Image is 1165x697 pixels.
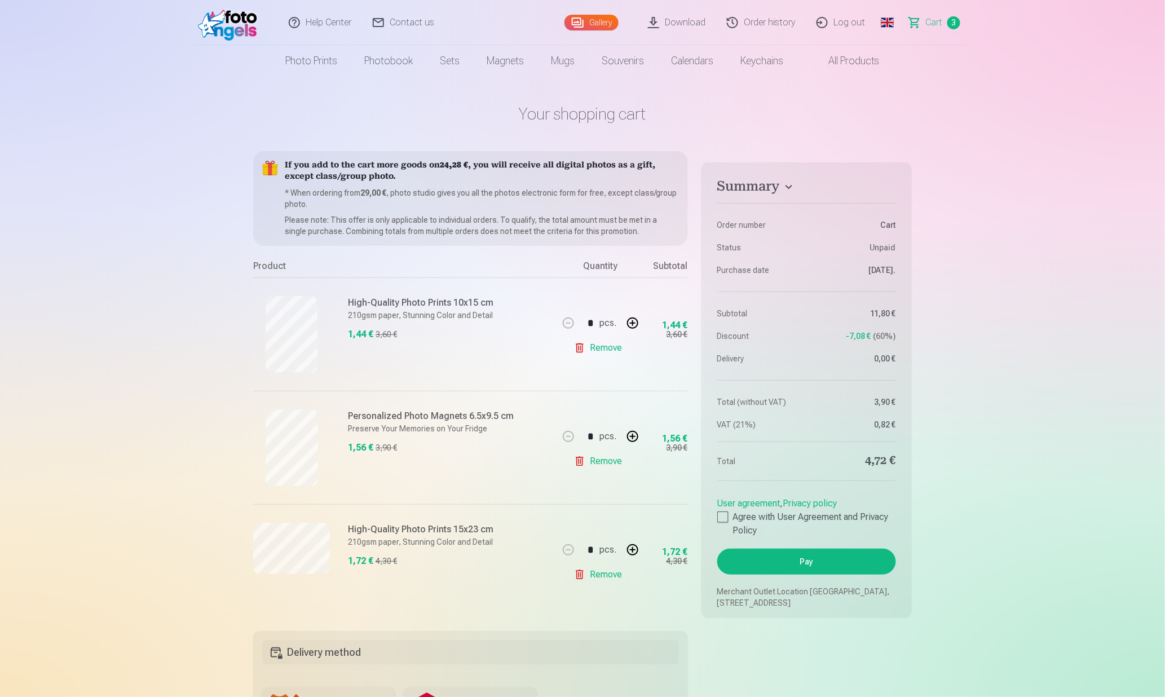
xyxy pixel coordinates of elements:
a: Gallery [564,15,619,30]
a: Photobook [351,45,426,77]
dd: 11,80 € [812,308,896,319]
div: 4,30 € [376,555,397,567]
a: Remove [574,337,626,359]
h6: High-Quality Photo Prints 15x23 cm [348,523,551,536]
b: 29,00 € [360,188,386,197]
span: -7,08 € [846,330,871,342]
p: Preserve Your Memories on Your Fridge [348,423,551,434]
span: Unpaid [870,242,896,253]
dd: Сart [812,219,896,231]
dd: 3,90 € [812,396,896,408]
div: pcs. [600,423,617,450]
div: Quantity [558,259,643,277]
div: 3,90 € [667,442,688,453]
div: 3,90 € [376,442,397,453]
dt: Total (without VAT) [717,396,801,408]
img: /fa1 [198,5,263,41]
div: 1,56 € [663,435,688,442]
dt: VAT (21%) [717,419,801,430]
div: 1,44 € [348,328,373,341]
b: 24,28 € [440,161,468,170]
a: Remove [574,450,626,473]
dd: 0,82 € [812,419,896,430]
span: 3 [947,16,960,29]
h6: High-Quality Photo Prints 10x15 cm [348,296,551,310]
p: * When ordering from , photo studio gives you all the photos electronic form for free, except cla... [285,187,679,210]
h5: If you add to the cart more goods on , you will receive all digital photos as a gift, except clas... [285,160,679,183]
a: Sets [426,45,473,77]
p: Merchant Outlet Location [GEOGRAPHIC_DATA], [STREET_ADDRESS] [717,586,896,608]
dd: [DATE]. [812,264,896,276]
dt: Subtotal [717,308,801,319]
dt: Purchase date [717,264,801,276]
dt: Status [717,242,801,253]
h1: Your shopping cart [253,104,912,124]
div: pcs. [600,536,617,563]
dd: 4,72 € [812,453,896,469]
a: Mugs [537,45,588,77]
dt: Total [717,453,801,469]
a: Magnets [473,45,537,77]
div: , [717,492,896,537]
dt: Delivery [717,353,801,364]
a: Photo prints [272,45,351,77]
h6: Personalized Photo Magnets 6.5x9.5 cm [348,409,551,423]
dt: Discount [717,330,801,342]
div: 3,60 € [376,329,397,340]
p: Please note: This offer is only applicable to individual orders. To qualify, the total amount mus... [285,214,679,237]
div: Product [253,259,558,277]
a: User agreement [717,498,780,509]
button: Summary [717,178,896,198]
div: 1,72 € [348,554,373,568]
div: 4,30 € [667,555,688,567]
a: Calendars [657,45,727,77]
a: Keychains [727,45,797,77]
span: Сart [926,16,943,29]
a: All products [797,45,893,77]
button: Pay [717,549,896,575]
label: Agree with User Agreement and Privacy Policy [717,510,896,537]
div: 3,60 € [667,329,688,340]
p: 210gsm paper, Stunning Color and Detail [348,310,551,321]
a: Souvenirs [588,45,657,77]
dd: 0,00 € [812,353,896,364]
div: 1,72 € [663,549,688,555]
div: 1,44 € [663,322,688,329]
h5: Delivery method [262,640,679,665]
p: 210gsm paper, Stunning Color and Detail [348,536,551,548]
dt: Order number [717,219,801,231]
div: Subtotal [643,259,688,277]
a: Remove [574,563,626,586]
span: 60 % [873,330,896,342]
div: 1,56 € [348,441,373,455]
div: pcs. [600,310,617,337]
a: Privacy policy [783,498,837,509]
